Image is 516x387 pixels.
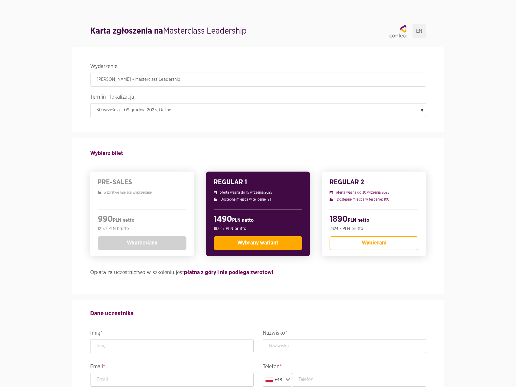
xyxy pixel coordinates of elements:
h3: REGULAR 2 [330,178,418,187]
span: Wybrany wariant [237,240,278,246]
input: Imię [90,339,254,353]
h2: 990 [98,214,186,226]
input: Telefon [292,373,426,387]
button: Wyprzedany [98,236,186,250]
span: PLN netto [113,218,134,223]
h1: Masterclass Leadership [90,25,247,37]
legend: Imię [90,329,254,339]
p: oferta ważna do 30 września 2025 [330,190,418,195]
p: Dostępne miejsca w tej cenie: 100 [330,197,418,202]
h3: PRE-SALES [98,178,186,187]
p: 1832.7 PLN brutto [214,226,302,232]
div: Search for option [263,373,292,387]
legend: Telefon [263,362,426,373]
button: Wybrany wariant [214,236,302,250]
input: Nazwisko [263,339,426,353]
input: MCLEAD - Masterclass Leadership [90,73,426,87]
a: EN [412,24,426,38]
p: Dostępne miejsca w tej cenie: 91 [214,197,302,202]
legend: Wydarzenie [90,62,426,73]
p: oferta ważna do 15 września 2025 [214,190,302,195]
strong: płatna z góry i nie podlega zwrotowi [184,270,273,275]
span: PLN netto [232,218,254,223]
input: Email [90,373,254,387]
p: 2324.7 PLN brutto [330,226,418,232]
strong: Karta zgłoszenia na [90,27,163,35]
h4: Opłata za uczestnictwo w szkoleniu jest [90,268,426,277]
h4: Wybierz bilet [90,147,426,159]
h3: REGULAR 1 [214,178,302,187]
p: 1217.7 PLN brutto [98,226,186,232]
legend: Nazwisko [263,329,426,339]
div: +48 [264,374,284,385]
span: Wybieram [362,240,386,246]
h2: 1490 [214,214,302,226]
legend: Email [90,362,254,373]
p: wszystkie miejsca wyprzedane [98,190,186,195]
legend: Termin i lokalizacja [90,93,426,103]
button: Wybieram [330,236,418,250]
img: pl.svg [265,378,273,382]
span: PLN netto [348,218,369,223]
strong: Dane uczestnika [90,310,133,316]
h2: 1890 [330,214,418,226]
